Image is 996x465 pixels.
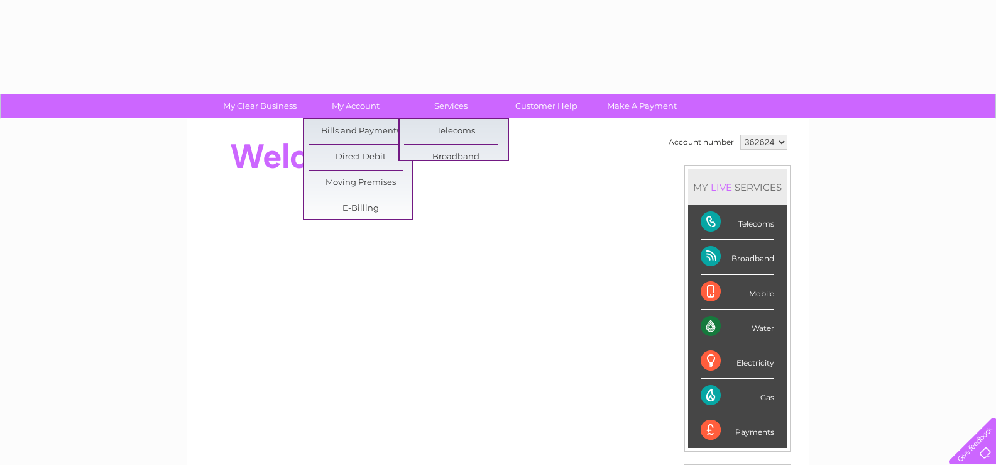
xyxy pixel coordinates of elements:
a: Telecoms [404,119,508,144]
a: E-Billing [309,196,412,221]
a: Broadband [404,145,508,170]
div: MY SERVICES [688,169,787,205]
div: Water [701,310,774,344]
a: Customer Help [495,94,598,118]
div: Payments [701,413,774,447]
div: Gas [701,379,774,413]
div: Electricity [701,344,774,379]
a: My Account [304,94,407,118]
a: My Clear Business [208,94,312,118]
a: Bills and Payments [309,119,412,144]
a: Direct Debit [309,145,412,170]
div: Broadband [701,240,774,274]
div: Mobile [701,275,774,310]
div: LIVE [708,181,735,193]
a: Make A Payment [590,94,694,118]
a: Services [399,94,503,118]
div: Telecoms [701,205,774,240]
td: Account number [665,132,737,153]
a: Moving Premises [309,171,412,196]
